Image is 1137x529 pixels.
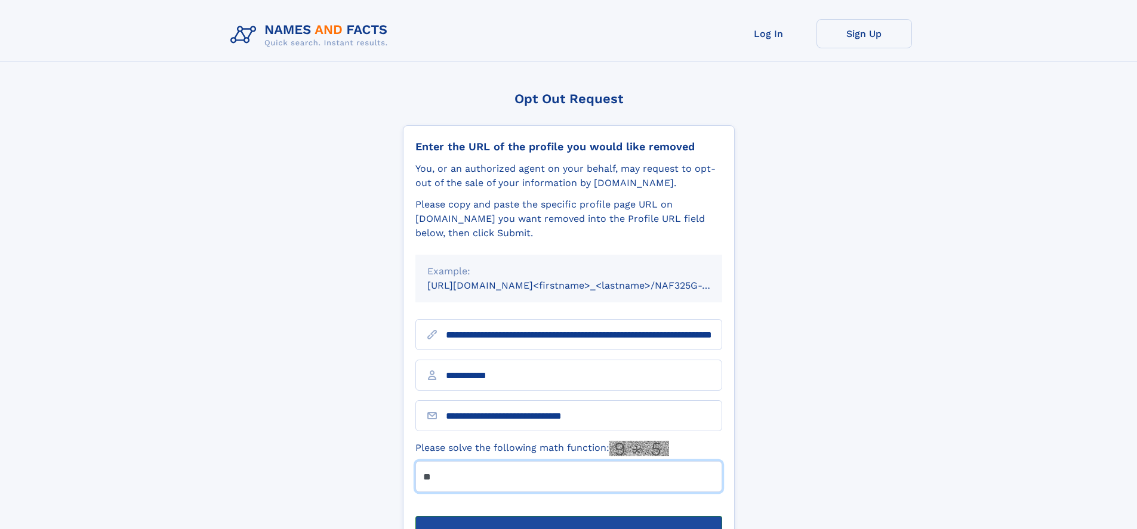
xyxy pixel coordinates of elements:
[427,264,710,279] div: Example:
[415,441,669,456] label: Please solve the following math function:
[226,19,398,51] img: Logo Names and Facts
[403,91,735,106] div: Opt Out Request
[415,197,722,240] div: Please copy and paste the specific profile page URL on [DOMAIN_NAME] you want removed into the Pr...
[721,19,816,48] a: Log In
[427,280,745,291] small: [URL][DOMAIN_NAME]<firstname>_<lastname>/NAF325G-xxxxxxxx
[816,19,912,48] a: Sign Up
[415,140,722,153] div: Enter the URL of the profile you would like removed
[415,162,722,190] div: You, or an authorized agent on your behalf, may request to opt-out of the sale of your informatio...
